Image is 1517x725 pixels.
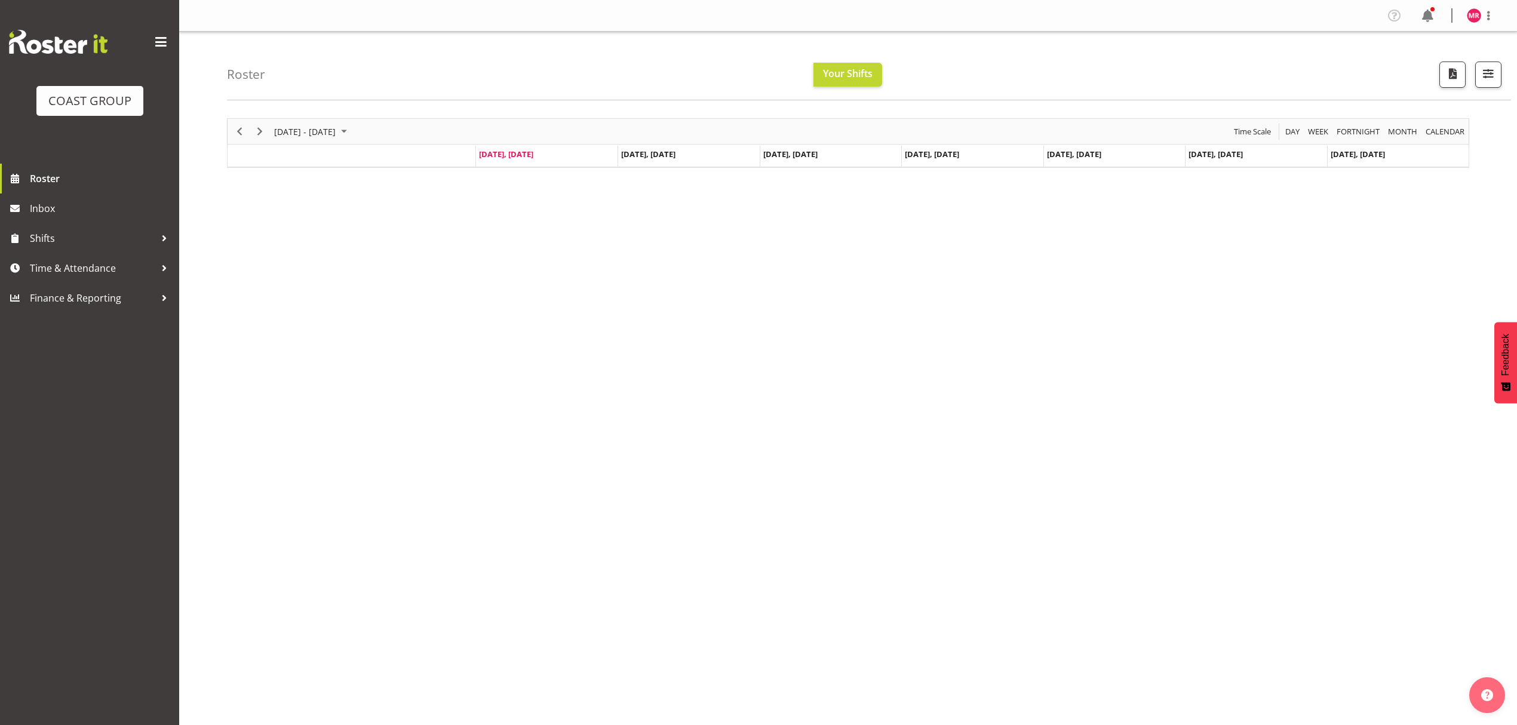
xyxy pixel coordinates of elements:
[30,289,155,307] span: Finance & Reporting
[30,170,173,188] span: Roster
[1494,322,1517,403] button: Feedback - Show survey
[48,92,131,110] div: COAST GROUP
[813,63,882,87] button: Your Shifts
[30,229,155,247] span: Shifts
[1500,334,1511,376] span: Feedback
[227,67,265,81] h4: Roster
[823,67,873,80] span: Your Shifts
[1439,62,1466,88] button: Download a PDF of the roster according to the set date range.
[1481,689,1493,701] img: help-xxl-2.png
[30,199,173,217] span: Inbox
[30,259,155,277] span: Time & Attendance
[1475,62,1501,88] button: Filter Shifts
[9,30,108,54] img: Rosterit website logo
[1467,8,1481,23] img: mathew-rolle10807.jpg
